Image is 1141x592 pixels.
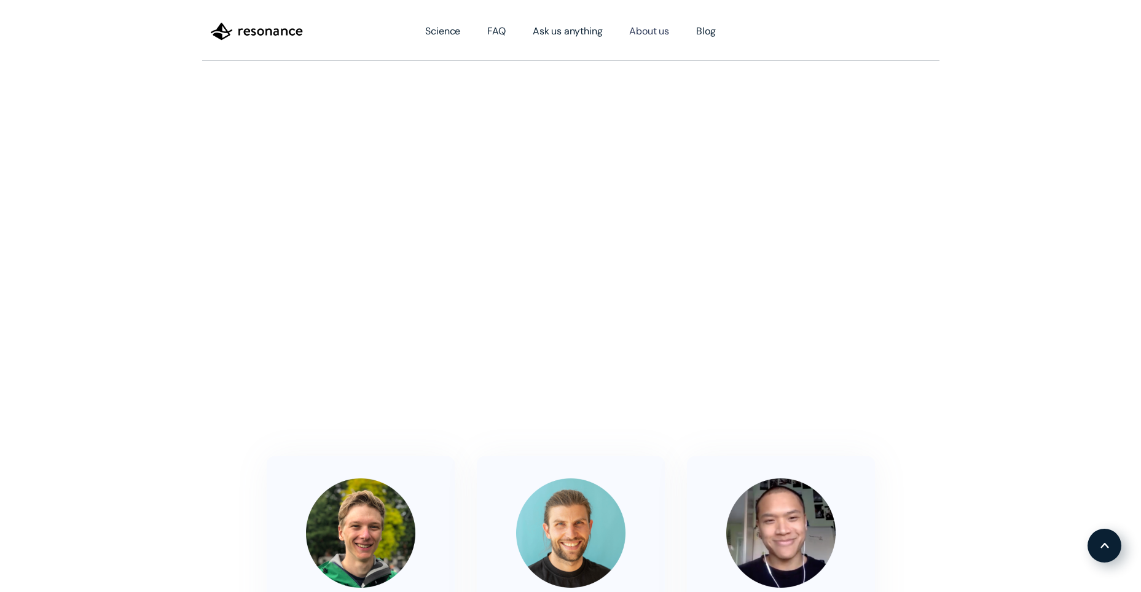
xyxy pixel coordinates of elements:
[306,478,415,588] img: profile image
[726,478,836,588] img: profile image
[474,14,519,49] a: FAQ
[683,14,729,49] a: Blog
[516,478,625,588] img: profile image
[616,14,683,49] a: About us
[519,14,616,49] a: Ask us anything
[412,14,474,49] a: Science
